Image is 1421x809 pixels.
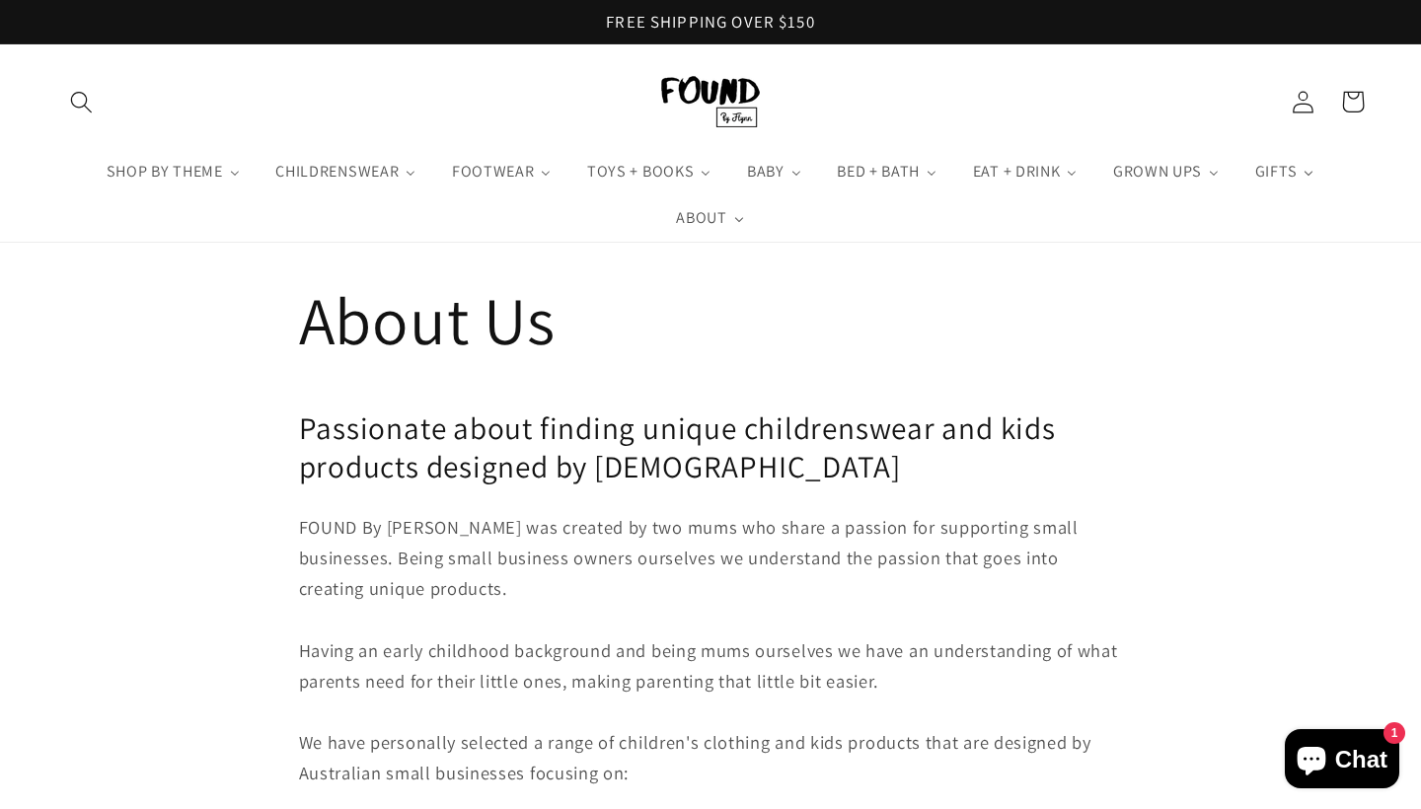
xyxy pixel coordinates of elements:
[661,76,760,127] img: FOUND By Flynn logo
[569,148,729,195] a: TOYS + BOOKS
[1251,162,1299,182] span: GIFTS
[1279,729,1405,793] inbox-online-store-chat: Shopify online store chat
[299,512,1123,789] div: FOUND By [PERSON_NAME] was created by two mums who share a passion for supporting small businesse...
[57,77,108,127] summary: Search
[299,278,1123,363] h1: About Us
[271,162,401,182] span: CHILDRENSWEAR
[955,148,1095,195] a: EAT + DRINK
[583,162,696,182] span: TOYS + BOOKS
[658,195,762,243] a: ABOUT
[1237,148,1332,195] a: GIFTS
[434,148,569,195] a: FOOTWEAR
[743,162,786,182] span: BABY
[103,162,225,182] span: SHOP BY THEME
[1095,148,1237,195] a: GROWN UPS
[729,148,819,195] a: BABY
[672,208,728,228] span: ABOUT
[259,148,435,195] a: CHILDRENSWEAR
[299,408,1123,486] h2: Passionate about finding unique childrenswear and kids products designed by [DEMOGRAPHIC_DATA]
[1109,162,1204,182] span: GROWN UPS
[969,162,1063,182] span: EAT + DRINK
[819,148,955,195] a: BED + BATH
[89,148,259,195] a: SHOP BY THEME
[448,162,537,182] span: FOOTWEAR
[833,162,922,182] span: BED + BATH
